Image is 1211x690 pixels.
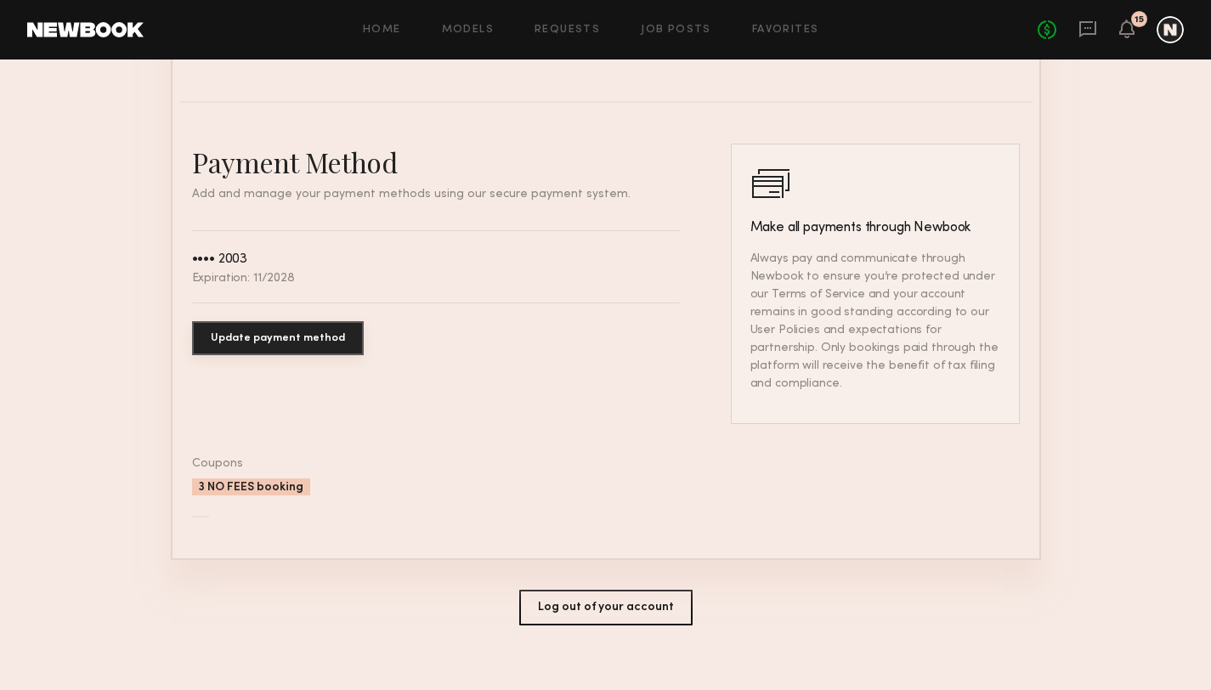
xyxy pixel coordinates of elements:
a: Job Posts [641,25,711,36]
p: Add and manage your payment methods using our secure payment system. [192,189,680,201]
h2: Payment Method [192,144,680,180]
div: 15 [1135,15,1144,25]
div: Coupons [192,458,1020,470]
a: Models [442,25,494,36]
h3: Make all payments through Newbook [750,218,1000,238]
a: Home [363,25,401,36]
div: Expiration: 11/2028 [192,273,295,285]
div: •••• 2003 [192,252,248,267]
a: Favorites [752,25,819,36]
p: Always pay and communicate through Newbook to ensure you’re protected under our Terms of Service ... [750,250,1000,393]
button: Log out of your account [519,590,693,625]
a: Requests [535,25,600,36]
div: 3 NO FEES booking [192,478,310,495]
button: Update payment method [192,321,364,355]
